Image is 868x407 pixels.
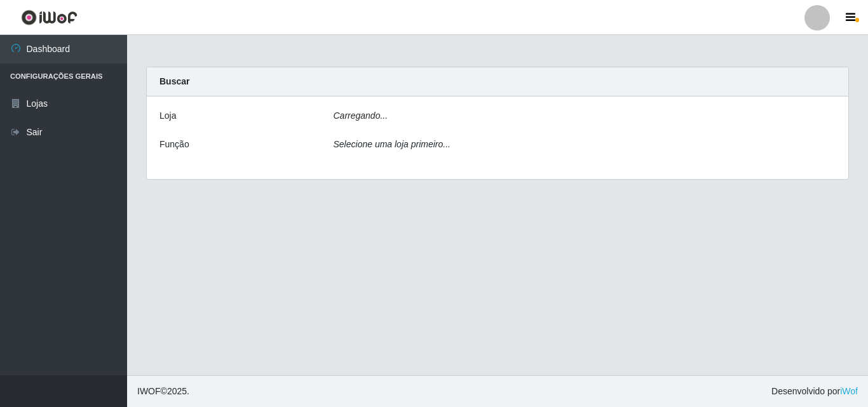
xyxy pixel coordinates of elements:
[334,110,388,121] i: Carregando...
[840,386,858,396] a: iWof
[159,76,189,86] strong: Buscar
[137,385,189,398] span: © 2025 .
[21,10,78,25] img: CoreUI Logo
[159,138,189,151] label: Função
[771,385,858,398] span: Desenvolvido por
[334,139,451,149] i: Selecione uma loja primeiro...
[159,109,176,123] label: Loja
[137,386,161,396] span: IWOF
